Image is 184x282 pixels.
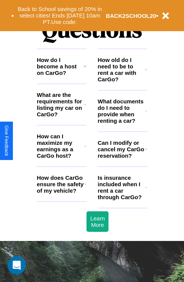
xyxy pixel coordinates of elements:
h3: How can I maximize my earnings as a CarGo host? [37,133,84,159]
div: Give Feedback [4,125,9,156]
h3: Is insurance included when I rent a car through CarGo? [98,174,145,200]
h3: How old do I need to be to rent a car with CarGo? [98,57,145,82]
h3: How does CarGo ensure the safety of my vehicle? [37,174,84,194]
h3: Can I modify or cancel my CarGo reservation? [98,139,145,159]
div: Open Intercom Messenger [8,256,26,274]
h3: What documents do I need to provide when renting a car? [98,98,146,124]
h3: What are the requirements for listing my car on CarGo? [37,92,84,117]
h3: How do I become a host on CarGo? [37,57,83,76]
button: Back to School savings of 20% in select cities! Ends [DATE] 10am PT.Use code: [14,4,106,27]
button: Learn More [86,211,109,232]
b: BACK2SCHOOL20 [106,13,156,19]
